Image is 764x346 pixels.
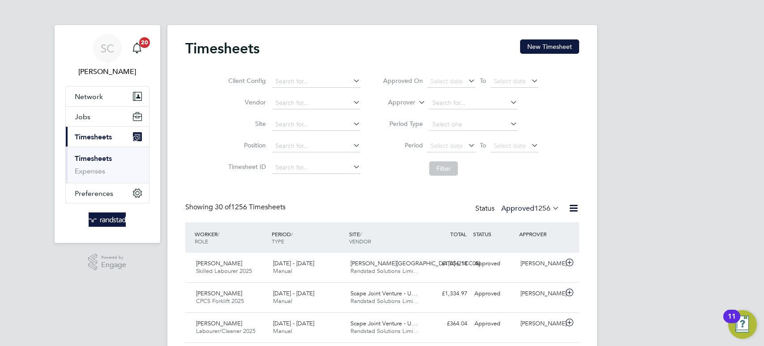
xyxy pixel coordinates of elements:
[429,161,458,176] button: Filter
[291,230,293,238] span: /
[185,39,260,57] h2: Timesheets
[196,327,256,335] span: Labourer/Cleaner 2025
[273,290,314,297] span: [DATE] - [DATE]
[272,118,360,131] input: Search for...
[347,226,424,249] div: SITE
[196,320,242,327] span: [PERSON_NAME]
[429,118,517,131] input: Select one
[196,297,244,305] span: CPCS Forklift 2025
[728,310,757,339] button: Open Resource Center, 11 new notifications
[226,98,266,106] label: Vendor
[226,120,266,128] label: Site
[471,256,517,271] div: Approved
[273,297,292,305] span: Manual
[272,161,360,174] input: Search for...
[383,141,423,149] label: Period
[431,142,463,150] span: Select date
[272,140,360,152] input: Search for...
[375,98,415,107] label: Approver
[471,286,517,301] div: Approved
[517,226,563,242] div: APPROVER
[424,316,471,331] div: £364.04
[475,203,561,215] div: Status
[196,290,242,297] span: [PERSON_NAME]
[75,112,90,121] span: Jobs
[728,316,736,328] div: 11
[196,267,252,275] span: Skilled Labourer 2025
[196,259,242,267] span: [PERSON_NAME]
[424,256,471,271] div: £1,056.18
[501,204,559,213] label: Approved
[75,133,112,141] span: Timesheets
[101,43,114,54] span: SC
[101,254,126,261] span: Powered by
[66,107,149,126] button: Jobs
[534,204,551,213] span: 1256
[272,238,284,245] span: TYPE
[494,142,526,150] span: Select date
[273,327,292,335] span: Manual
[517,316,563,331] div: [PERSON_NAME]
[75,167,105,175] a: Expenses
[101,261,126,269] span: Engage
[75,92,103,101] span: Network
[192,226,270,249] div: WORKER
[349,238,371,245] span: VENDOR
[215,203,231,212] span: 30 of
[139,37,150,48] span: 20
[477,139,489,151] span: To
[350,290,417,297] span: Scape Joint Venture - U…
[89,212,126,227] img: randstad-logo-retina.png
[75,189,113,198] span: Preferences
[185,203,287,212] div: Showing
[66,127,149,147] button: Timesheets
[66,147,149,183] div: Timesheets
[471,226,517,242] div: STATUS
[517,256,563,271] div: [PERSON_NAME]
[471,316,517,331] div: Approved
[88,254,126,271] a: Powered byEngage
[273,320,314,327] span: [DATE] - [DATE]
[350,267,419,275] span: Randstad Solutions Limi…
[65,212,149,227] a: Go to home page
[424,286,471,301] div: £1,334.97
[350,297,419,305] span: Randstad Solutions Limi…
[450,230,466,238] span: TOTAL
[520,39,579,54] button: New Timesheet
[218,230,219,238] span: /
[360,230,362,238] span: /
[226,163,266,171] label: Timesheet ID
[350,259,480,267] span: [PERSON_NAME][GEOGRAPHIC_DATA] (21CC08)
[431,77,463,85] span: Select date
[195,238,208,245] span: ROLE
[383,120,423,128] label: Period Type
[273,259,314,267] span: [DATE] - [DATE]
[128,34,146,63] a: 20
[226,141,266,149] label: Position
[66,183,149,203] button: Preferences
[226,77,266,85] label: Client Config
[272,97,360,109] input: Search for...
[494,77,526,85] span: Select date
[350,327,419,335] span: Randstad Solutions Limi…
[75,154,112,163] a: Timesheets
[429,97,517,109] input: Search for...
[65,34,149,77] a: SC[PERSON_NAME]
[269,226,347,249] div: PERIOD
[383,77,423,85] label: Approved On
[477,75,489,86] span: To
[215,203,286,212] span: 1256 Timesheets
[55,25,160,243] nav: Main navigation
[272,75,360,88] input: Search for...
[517,286,563,301] div: [PERSON_NAME]
[273,267,292,275] span: Manual
[65,66,149,77] span: Sallie Cutts
[66,86,149,106] button: Network
[350,320,417,327] span: Scape Joint Venture - U…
